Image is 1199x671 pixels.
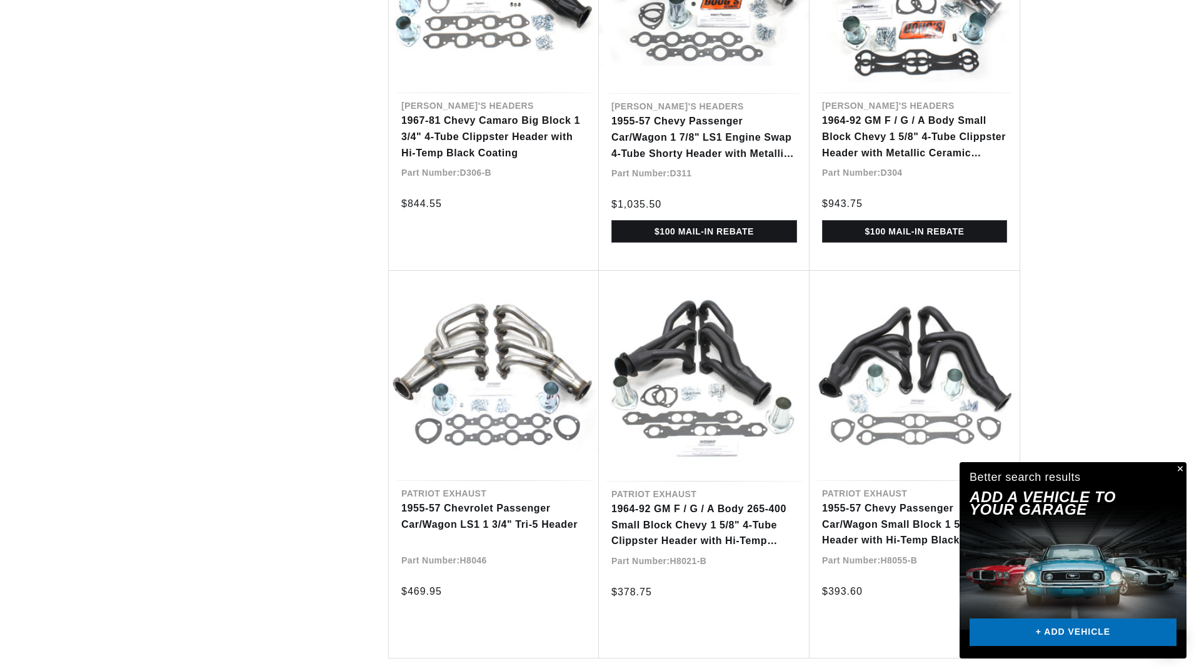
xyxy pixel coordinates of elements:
a: 1964-92 GM F / G / A Body Small Block Chevy 1 5/8" 4-Tube Clippster Header with Metallic Ceramic ... [822,113,1007,161]
button: Close [1171,462,1186,477]
a: 1955-57 Chevrolet Passenger Car/Wagon LS1 1 3/4" Tri-5 Header [401,500,586,532]
h2: Add A VEHICLE to your garage [970,491,1145,517]
a: 1955-57 Chevy Passenger Car/Wagon 1 7/8" LS1 Engine Swap 4-Tube Shorty Header with Metallic Ceram... [611,113,797,161]
a: 1967-81 Chevy Camaro Big Block 1 3/4" 4-Tube Clippster Header with Hi-Temp Black Coating [401,113,586,161]
a: + ADD VEHICLE [970,618,1176,647]
a: 1964-92 GM F / G / A Body 265-400 Small Block Chevy 1 5/8" 4-Tube Clippster Header with Hi-Temp B... [611,501,797,549]
a: 1955-57 Chevy Passenger Car/Wagon Small Block 1 5/8" Tri-5 Header with Hi-Temp Black Coating [822,500,1007,548]
div: Better search results [970,468,1081,487]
